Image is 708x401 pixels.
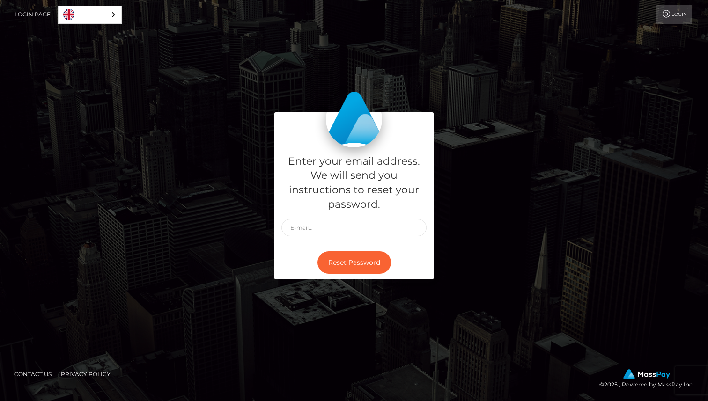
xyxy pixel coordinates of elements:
[656,5,692,24] a: Login
[317,251,391,274] button: Reset Password
[281,219,427,236] input: E-mail...
[281,154,427,212] h5: Enter your email address. We will send you instructions to reset your password.
[326,91,382,147] img: MassPay Login
[623,369,670,379] img: MassPay
[57,367,114,381] a: Privacy Policy
[58,6,122,24] aside: Language selected: English
[58,6,122,24] div: Language
[10,367,55,381] a: Contact Us
[15,5,51,24] a: Login Page
[599,369,701,390] div: © 2025 , Powered by MassPay Inc.
[59,6,121,23] a: English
